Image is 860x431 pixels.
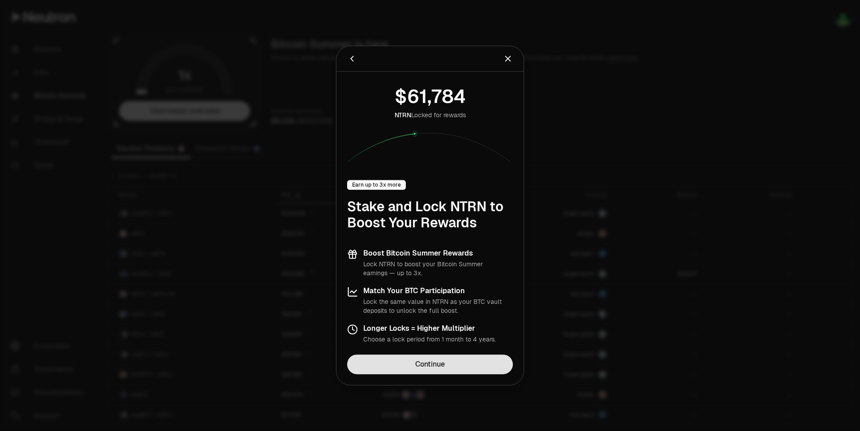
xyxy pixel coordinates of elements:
[347,52,357,65] button: Back
[363,249,513,258] h3: Boost Bitcoin Summer Rewards
[395,111,411,119] span: NTRN
[395,111,466,119] div: Locked for rewards
[363,335,496,344] p: Choose a lock period from 1 month to 4 years.
[503,52,513,65] button: Close
[363,324,496,333] h3: Longer Locks = Higher Multiplier
[347,354,513,374] a: Continue
[363,297,513,315] p: Lock the same value in NTRN as your BTC vault deposits to unlock the full boost.
[363,260,513,277] p: Lock NTRN to boost your Bitcoin Summer earnings — up to 3x.
[363,286,513,295] h3: Match Your BTC Participation
[347,180,406,190] div: Earn up to 3x more
[347,199,513,231] h1: Stake and Lock NTRN to Boost Your Rewards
